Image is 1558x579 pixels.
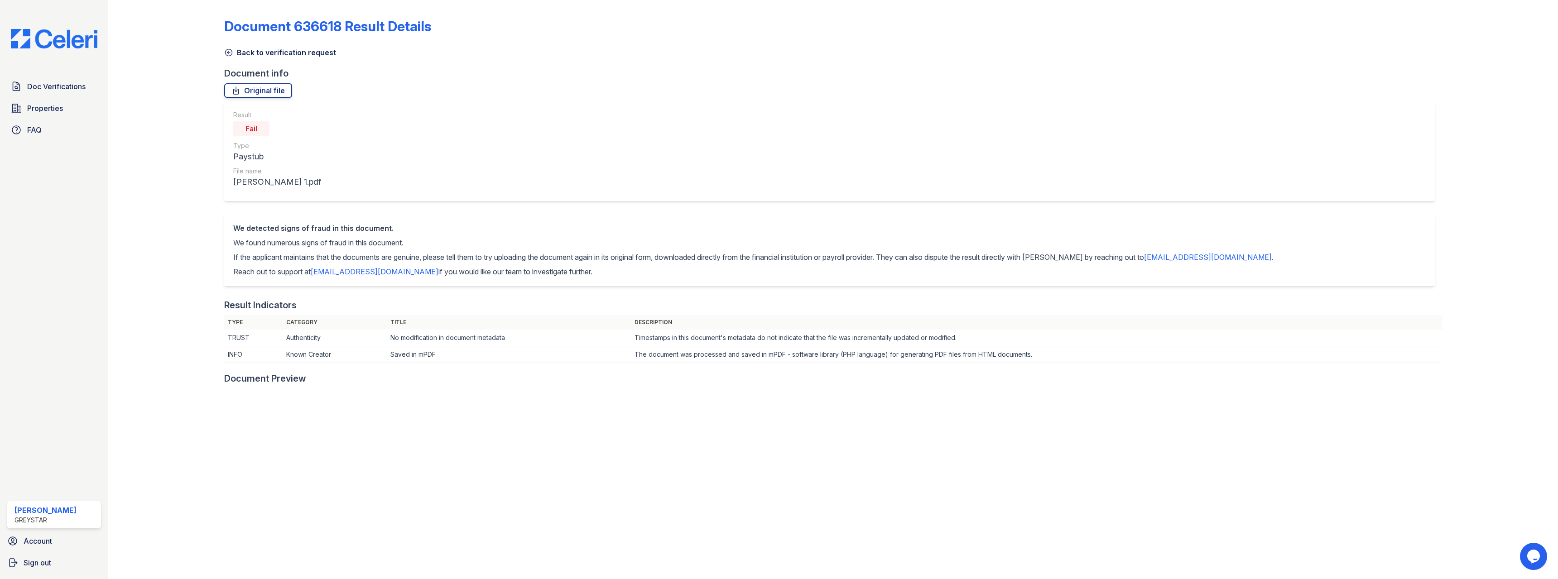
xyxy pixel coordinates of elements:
[224,18,431,34] a: Document 636618 Result Details
[4,554,105,572] a: Sign out
[224,47,336,58] a: Back to verification request
[14,516,77,525] div: Greystar
[24,557,51,568] span: Sign out
[233,150,321,163] div: Paystub
[7,121,101,139] a: FAQ
[224,330,282,346] td: TRUST
[233,121,269,136] div: Fail
[233,223,1274,234] div: We detected signs of fraud in this document.
[24,536,52,546] span: Account
[27,81,86,92] span: Doc Verifications
[27,103,63,114] span: Properties
[387,315,631,330] th: Title
[1272,253,1274,262] span: .
[14,505,77,516] div: [PERSON_NAME]
[283,315,387,330] th: Category
[387,330,631,346] td: No modification in document metadata
[224,315,282,330] th: Type
[233,176,321,188] div: [PERSON_NAME] 1.pdf
[387,346,631,363] td: Saved in mPDF
[283,330,387,346] td: Authenticity
[224,346,282,363] td: INFO
[1520,543,1549,570] iframe: chat widget
[233,237,1274,248] p: We found numerous signs of fraud in this document.
[311,267,438,276] a: [EMAIL_ADDRESS][DOMAIN_NAME]
[631,330,1442,346] td: Timestamps in this document's metadata do not indicate that the file was incrementally updated or...
[631,315,1442,330] th: Description
[224,67,1442,80] div: Document info
[7,77,101,96] a: Doc Verifications
[27,124,42,135] span: FAQ
[4,29,105,48] img: CE_Logo_Blue-a8612792a0a2168367f1c8372b55b34899dd931a85d93a1a3d3e32e68fde9ad4.png
[233,141,321,150] div: Type
[233,252,1274,263] p: If the applicant maintains that the documents are genuine, please tell them to try uploading the ...
[233,110,321,120] div: Result
[631,346,1442,363] td: The document was processed and saved in mPDF - software library (PHP language) for generating PDF...
[224,83,292,98] a: Original file
[224,372,306,385] div: Document Preview
[233,167,321,176] div: File name
[233,266,1274,277] p: Reach out to support at if you would like our team to investigate further.
[224,299,297,311] div: Result Indicators
[7,99,101,117] a: Properties
[1144,253,1272,262] a: [EMAIL_ADDRESS][DOMAIN_NAME]
[4,532,105,550] a: Account
[283,346,387,363] td: Known Creator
